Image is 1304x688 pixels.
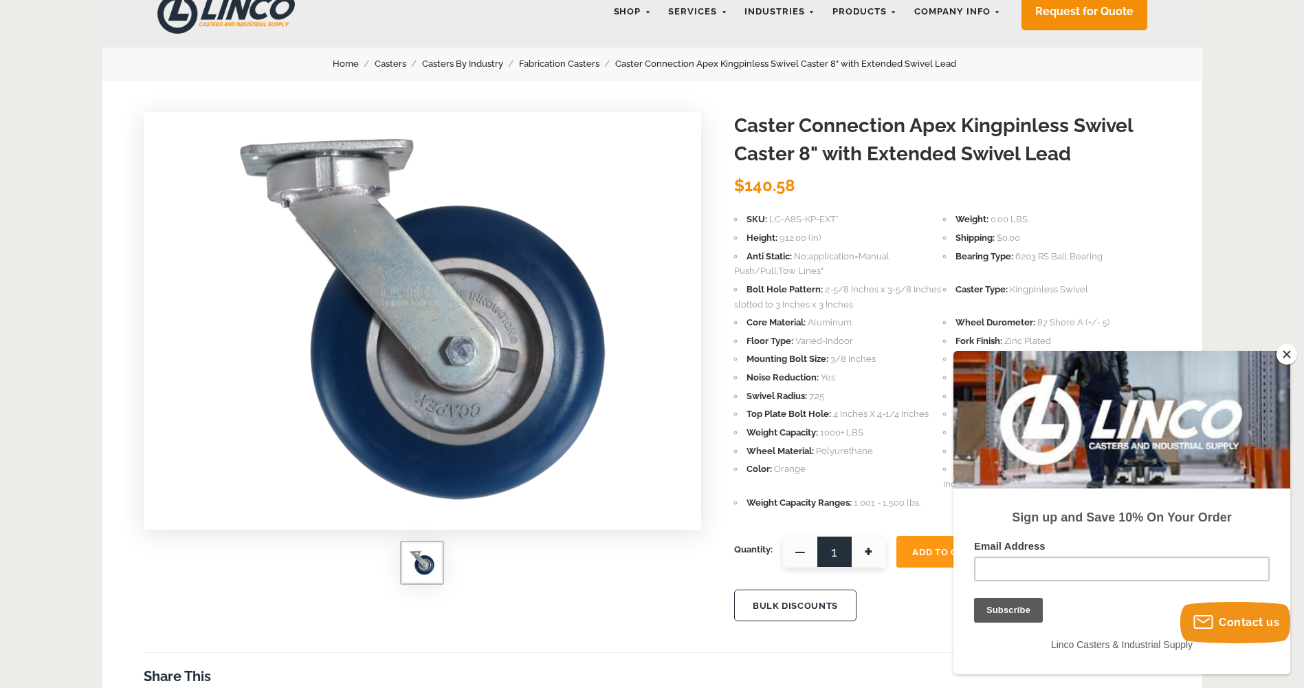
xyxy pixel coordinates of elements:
[734,175,795,195] span: $140.58
[333,56,375,72] a: Home
[854,497,920,508] span: 1,001 - 1,500 lbs.
[734,251,889,277] span: No;application=Manual Push/Pull,Tow Lines"
[912,547,976,557] span: Add To Cart
[1015,251,1103,261] span: 6203 RS Ball Bearing
[955,336,1002,346] span: Fork Finish
[747,317,806,327] span: Core Material
[375,56,422,72] a: Casters
[519,56,615,72] a: Fabrication Casters
[21,189,316,206] label: Email Address
[1219,616,1279,629] span: Contact us
[747,391,807,401] span: Swivel Radius
[734,284,941,310] span: 2-5/8 Inches x 3-5/8 Inches slotted to 3 Inches x 3 Inches
[747,427,818,438] span: Weight Capacity
[747,251,792,261] span: Anti Static
[795,336,853,346] span: Varied-Indoor
[821,372,835,383] span: Yes
[58,160,278,173] strong: Sign up and Save 10% On Your Order
[734,536,773,563] span: Quantity
[21,247,89,272] input: Subscribe
[144,667,1161,687] h3: Share This
[747,497,852,508] span: Weight Capacity Ranges
[780,233,821,243] span: 912.00 (in)
[422,56,519,72] a: Casters By Industry
[747,464,772,474] span: Color
[747,409,831,419] span: Top Plate Bolt Hole
[816,446,873,456] span: Polyurethane
[955,233,995,243] span: Shipping
[98,288,239,299] span: Linco Casters & Industrial Supply
[955,251,1013,261] span: Bearing Type
[1277,344,1297,365] button: Close
[955,214,988,224] span: Weight
[216,112,628,525] img: Caster Connection Apex Kingpinless Swivel Caster 8" with Extended Swivel Lead
[408,549,436,577] img: Caster Connection Apex Kingpinless Swivel Caster 8" with Extended Swivel Lead
[997,233,1020,243] span: $0.00
[774,464,806,474] span: Orange
[1004,336,1051,346] span: Zinc Plated
[747,372,819,383] span: Noise Reduction
[833,409,929,419] span: 4 Inches X 4-1/4 Inches
[615,56,972,72] a: Caster Connection Apex Kingpinless Swivel Caster 8" with Extended Swivel Lead
[896,536,993,568] button: Add To Cart
[747,214,767,224] span: SKU
[991,214,1028,224] span: 0.00 LBS
[747,354,828,364] span: Mounting Bolt Size
[1010,284,1088,294] span: Kingpinless Swivel
[734,112,1161,168] h1: Caster Connection Apex Kingpinless Swivel Caster 8" with Extended Swivel Lead
[747,284,823,294] span: Bolt Hole Pattern
[783,536,817,568] span: —
[852,536,886,568] span: +
[1180,602,1290,643] button: Contact us
[820,427,863,438] span: 1000+ LBS
[747,446,814,456] span: Wheel Material
[769,214,839,224] span: LC-A8S-KP-EXT*
[955,317,1035,327] span: Wheel Durometer
[955,284,1008,294] span: Caster Type
[808,317,852,327] span: Aluminum
[15,21,84,45] button: Subscribe
[734,590,857,621] button: BULK DISCOUNTS
[1037,317,1109,327] span: 87 Shore A (+/- 5)
[747,336,793,346] span: Floor Type
[747,233,777,243] span: Height
[830,354,876,364] span: 3/8 Inches
[809,391,824,401] span: 7.25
